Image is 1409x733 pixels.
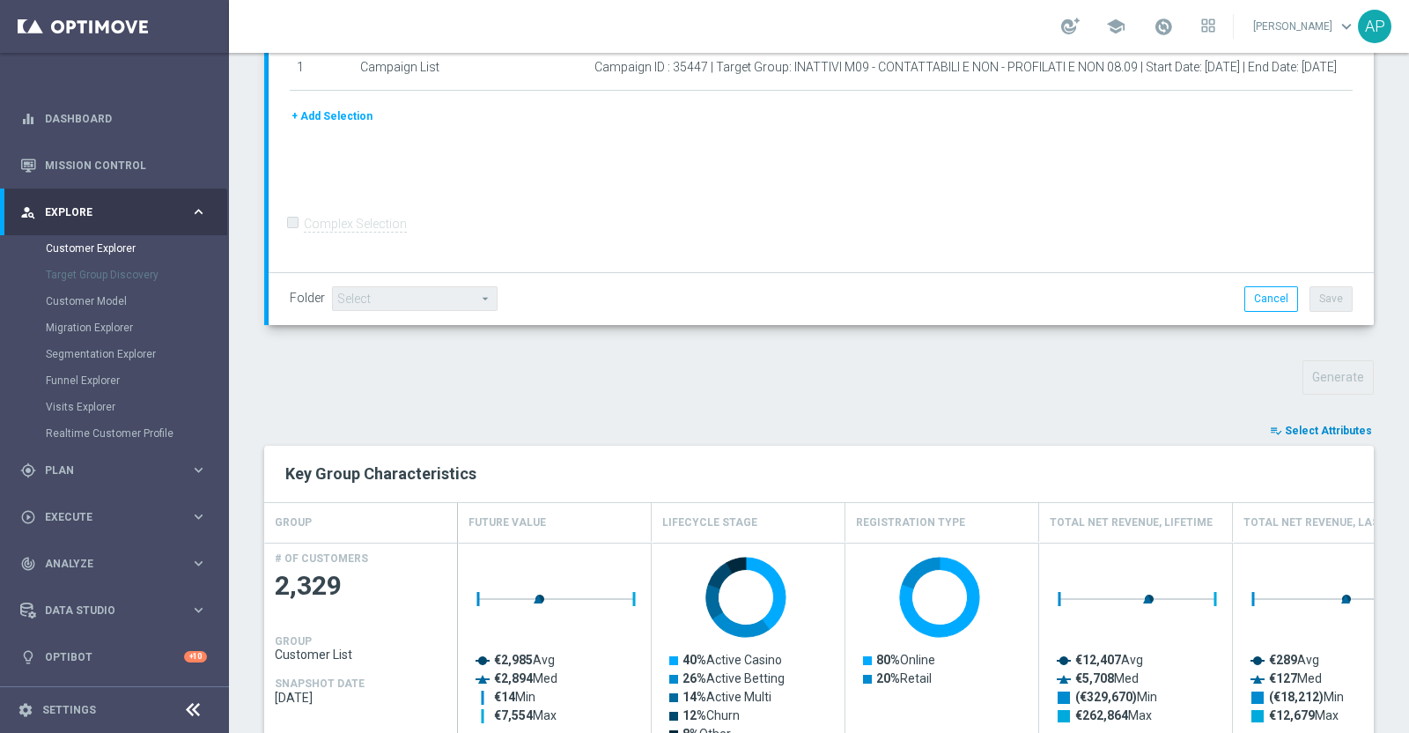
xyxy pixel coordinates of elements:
div: Target Group Discovery [46,262,227,288]
a: Migration Explorer [46,321,183,335]
text: Active Multi [682,690,771,704]
tspan: 20% [876,671,900,685]
button: play_circle_outline Execute keyboard_arrow_right [19,510,208,524]
text: Med [494,671,557,685]
h4: SNAPSHOT DATE [275,677,365,690]
text: Active Casino [682,653,782,667]
h4: GROUP [275,635,312,648]
span: Select Attributes [1285,425,1372,437]
label: Folder [290,291,325,306]
h4: Lifecycle Stage [662,507,757,538]
i: play_circle_outline [20,509,36,525]
a: Settings [42,705,96,715]
td: 1 [290,47,353,91]
span: Analyze [45,559,190,569]
text: Med [1269,671,1322,685]
div: Optibot [20,633,207,680]
tspan: €5,708 [1075,671,1114,685]
i: person_search [20,204,36,220]
text: Avg [1269,653,1319,667]
h4: GROUP [275,507,312,538]
tspan: 26% [682,671,706,685]
tspan: 12% [682,708,706,722]
button: Data Studio keyboard_arrow_right [19,603,208,618]
h4: Total Net Revenue, Lifetime [1050,507,1213,538]
button: playlist_add_check Select Attributes [1268,421,1374,441]
span: Campaign ID : 35447 | Target Group: INATTIVI M09 - CONTATTABILI E NON - PROFILATI E NON 08.09 | S... [594,60,1337,75]
h4: # OF CUSTOMERS [275,552,368,565]
i: gps_fixed [20,463,36,478]
h4: Future Value [468,507,546,538]
td: Campaign List [353,47,587,91]
div: Plan [20,463,190,478]
text: Min [1269,690,1344,705]
button: + Add Selection [290,107,374,126]
span: keyboard_arrow_down [1337,17,1356,36]
span: Customer List [275,648,447,662]
a: Visits Explorer [46,400,183,414]
span: Explore [45,207,190,218]
div: Realtime Customer Profile [46,420,227,447]
tspan: €2,894 [494,671,534,685]
div: AP [1358,10,1391,43]
div: Mission Control [20,142,207,189]
text: Max [494,708,557,722]
span: Data Studio [45,605,190,616]
a: Segmentation Explorer [46,347,183,361]
div: Segmentation Explorer [46,341,227,367]
button: track_changes Analyze keyboard_arrow_right [19,557,208,571]
text: Active Betting [682,671,785,685]
i: keyboard_arrow_right [190,602,207,618]
div: Explore [20,204,190,220]
tspan: €127 [1269,671,1297,685]
button: Cancel [1244,286,1298,311]
div: +10 [184,651,207,663]
div: Execute [20,509,190,525]
text: Med [1075,671,1139,685]
div: Migration Explorer [46,315,227,341]
span: Execute [45,512,190,522]
div: Analyze [20,556,190,572]
tspan: (€18,212) [1269,690,1324,705]
i: playlist_add_check [1270,425,1282,437]
tspan: 14% [682,690,706,704]
text: Retail [876,671,932,685]
span: 2025-09-28 [275,691,447,705]
button: gps_fixed Plan keyboard_arrow_right [19,463,208,478]
span: 2,329 [275,569,447,603]
i: keyboard_arrow_right [190,555,207,572]
button: equalizer Dashboard [19,112,208,126]
div: Customer Model [46,288,227,315]
text: Min [1075,690,1157,705]
a: Realtime Customer Profile [46,426,183,441]
tspan: €12,679 [1269,708,1315,722]
div: Dashboard [20,95,207,142]
i: keyboard_arrow_right [190,204,207,220]
label: Complex Selection [304,216,407,233]
h4: Registration Type [856,507,965,538]
span: school [1106,17,1125,36]
button: lightbulb Optibot +10 [19,650,208,664]
text: Max [1269,708,1339,722]
text: Avg [494,653,555,667]
a: Dashboard [45,95,207,142]
i: keyboard_arrow_right [190,462,207,478]
button: person_search Explore keyboard_arrow_right [19,205,208,219]
div: Data Studio [20,603,190,618]
a: Optibot [45,633,184,680]
tspan: €14 [494,690,516,704]
tspan: 80% [876,653,900,667]
a: [PERSON_NAME]keyboard_arrow_down [1251,13,1358,40]
tspan: €262,864 [1075,708,1129,722]
a: Funnel Explorer [46,374,183,388]
i: settings [18,702,33,718]
tspan: (€329,670) [1075,690,1137,705]
tspan: €2,985 [494,653,533,667]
